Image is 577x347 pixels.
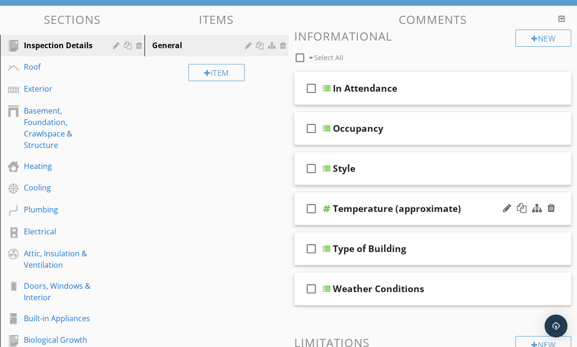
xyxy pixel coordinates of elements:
i: check_box_outline_blank [304,237,319,260]
div: Type of Building [333,243,406,254]
div: Open Intercom Messenger [545,315,567,337]
div: Heating [24,160,99,172]
div: Temperature (approximate) [333,203,461,214]
h3: Informational [294,30,571,42]
div: Weather Conditions [333,283,424,294]
div: Basement, Foundation, Crawlspace & Structure [24,105,99,151]
div: New [515,30,571,47]
div: Biological Growth [24,334,99,346]
div: Attic, Insulation & Ventilation [24,248,99,271]
div: Item [188,64,245,81]
i: check_box_outline_blank [304,117,319,140]
div: Inspection Details [24,40,99,51]
div: Cooling [24,182,99,193]
div: Doors, Windows & Interior [24,280,99,303]
i: check_box_outline_blank [304,77,319,100]
div: Exterior [24,83,99,95]
div: Style [333,163,355,174]
div: General [152,40,248,51]
h3: Items [144,13,289,26]
div: Roof [24,61,99,73]
span: Select All [314,53,343,62]
div: Electrical [24,226,99,237]
div: Plumbing [24,204,99,215]
i: check_box_outline_blank [304,277,319,300]
i: check_box_outline_blank [304,157,319,180]
h3: Comments [294,13,571,26]
div: In Attendance [333,83,397,94]
i: check_box_outline_blank [304,197,319,220]
div: Built-in Appliances [24,313,99,324]
div: Occupancy [333,123,383,134]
